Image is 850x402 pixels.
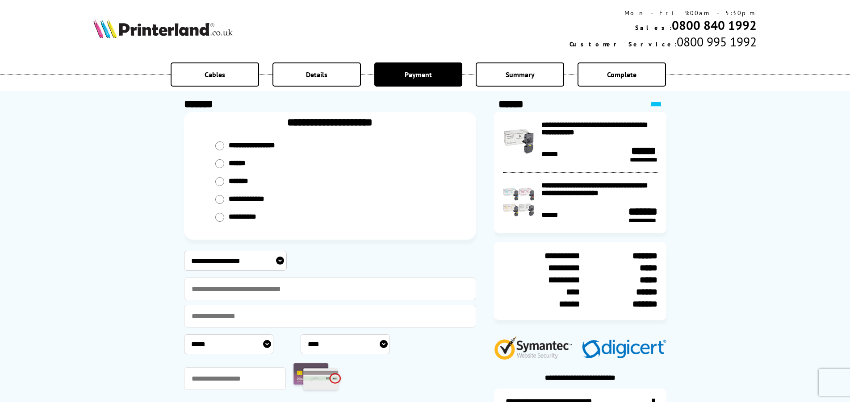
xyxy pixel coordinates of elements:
[672,17,757,33] a: 0800 840 1992
[205,70,225,79] span: Cables
[306,70,327,79] span: Details
[569,40,677,48] span: Customer Service:
[607,70,636,79] span: Complete
[635,24,672,32] span: Sales:
[506,70,535,79] span: Summary
[569,9,757,17] div: Mon - Fri 9:00am - 5:30pm
[93,19,233,38] img: Printerland Logo
[677,33,757,50] span: 0800 995 1992
[405,70,432,79] span: Payment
